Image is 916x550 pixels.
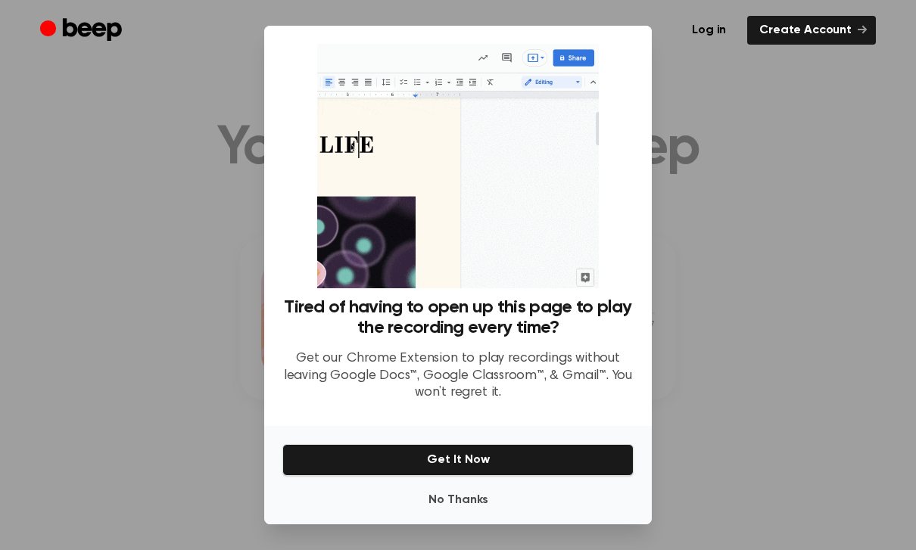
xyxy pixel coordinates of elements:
h3: Tired of having to open up this page to play the recording every time? [282,297,634,338]
p: Get our Chrome Extension to play recordings without leaving Google Docs™, Google Classroom™, & Gm... [282,350,634,402]
a: Beep [40,16,126,45]
a: Log in [680,16,738,45]
button: Get It Now [282,444,634,476]
img: Beep extension in action [317,44,598,288]
a: Create Account [747,16,876,45]
button: No Thanks [282,485,634,515]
